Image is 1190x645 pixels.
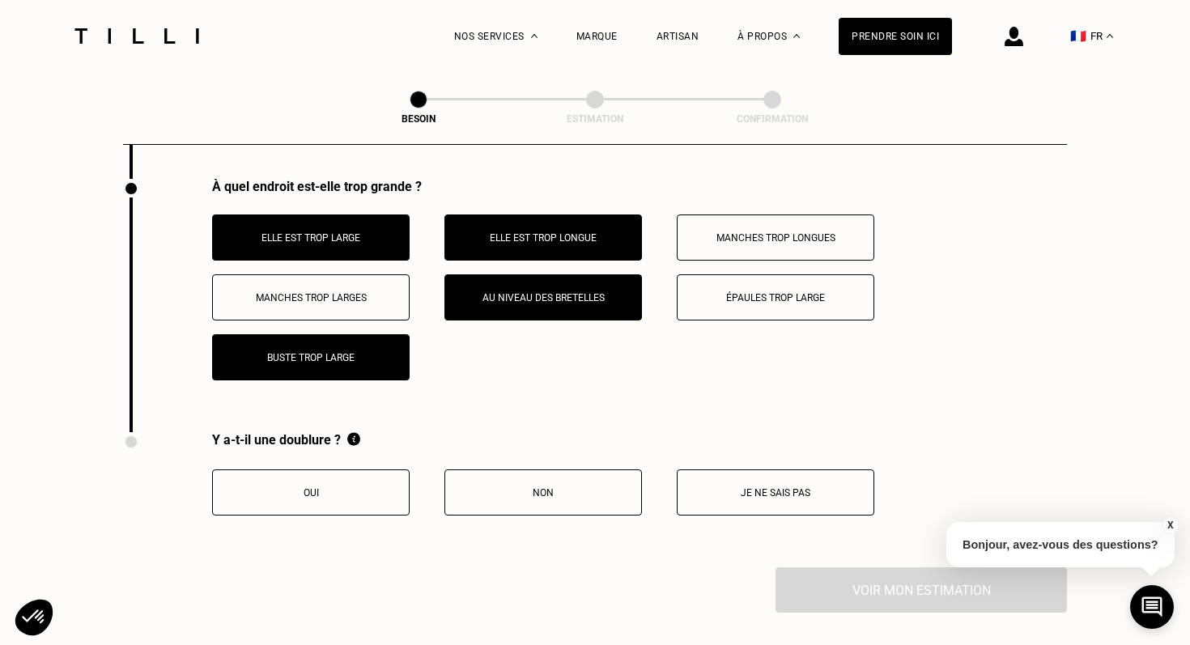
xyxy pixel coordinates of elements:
p: Elle est trop large [221,232,401,244]
p: Épaules trop large [686,292,865,303]
button: Je ne sais pas [677,469,874,516]
p: Elle est trop longue [453,232,633,244]
a: Artisan [657,31,699,42]
img: Logo du service de couturière Tilli [69,28,205,44]
button: Manches trop larges [212,274,410,320]
button: Buste trop large [212,334,410,380]
p: Au niveau des bretelles [453,292,633,303]
button: Manches trop longues [677,214,874,261]
img: Menu déroulant à propos [793,34,800,38]
p: Oui [221,487,401,499]
img: menu déroulant [1107,34,1113,38]
button: Non [444,469,642,516]
button: Au niveau des bretelles [444,274,642,320]
p: Non [453,487,633,499]
button: Oui [212,469,410,516]
div: À quel endroit est-elle trop grande ? [212,179,1067,194]
div: Confirmation [691,113,853,125]
a: Marque [576,31,618,42]
p: Buste trop large [221,352,401,363]
button: Elle est trop longue [444,214,642,261]
p: Manches trop longues [686,232,865,244]
p: Manches trop larges [221,292,401,303]
button: Elle est trop large [212,214,410,261]
img: icône connexion [1005,27,1023,46]
div: Besoin [338,113,499,125]
p: Bonjour, avez-vous des questions? [946,522,1175,567]
a: Prendre soin ici [839,18,952,55]
div: Estimation [514,113,676,125]
p: Je ne sais pas [686,487,865,499]
div: Y a-t-il une doublure ? [212,432,874,449]
button: X [1162,516,1178,534]
span: 🇫🇷 [1070,28,1086,44]
img: Menu déroulant [531,34,538,38]
img: Information [347,432,360,446]
button: Épaules trop large [677,274,874,320]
